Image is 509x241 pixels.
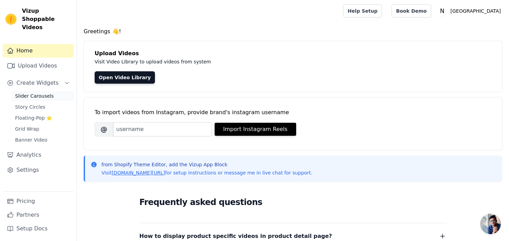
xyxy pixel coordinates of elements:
[3,222,74,236] a: Setup Docs
[22,7,71,32] span: Vizup Shoppable Videos
[448,5,504,17] p: [GEOGRAPHIC_DATA]
[11,113,74,123] a: Floating-Pop ⭐
[3,44,74,58] a: Home
[84,27,502,36] h4: Greetings 👋!
[3,163,74,177] a: Settings
[437,5,504,17] button: N [GEOGRAPHIC_DATA]
[113,122,212,136] input: username
[11,135,74,145] a: Banner Video
[3,148,74,162] a: Analytics
[15,136,47,143] span: Banner Video
[11,124,74,134] a: Grid Wrap
[15,104,45,110] span: Story Circles
[440,8,444,14] text: N
[3,59,74,73] a: Upload Videos
[140,195,447,209] h2: Frequently asked questions
[95,58,402,66] p: Visit Video Library to upload videos from system
[140,231,447,241] button: How to display product specific videos in product detail page?
[15,93,54,99] span: Slider Carousels
[3,194,74,208] a: Pricing
[5,14,16,25] img: Vizup
[140,231,332,241] span: How to display product specific videos in product detail page?
[11,91,74,101] a: Slider Carousels
[101,169,312,176] p: Visit for setup instructions or message me in live chat for support.
[95,71,155,84] a: Open Video Library
[215,123,296,136] button: Import Instagram Reels
[3,208,74,222] a: Partners
[16,79,59,87] span: Create Widgets
[15,125,39,132] span: Grid Wrap
[95,49,491,58] h4: Upload Videos
[391,4,431,17] a: Book Demo
[15,115,52,121] span: Floating-Pop ⭐
[343,4,382,17] a: Help Setup
[101,161,312,168] p: from Shopify Theme Editor, add the Vizup App Block
[3,76,74,90] button: Create Widgets
[95,122,113,136] span: @
[480,214,501,234] a: Open chat
[112,170,165,176] a: [DOMAIN_NAME][URL]
[11,102,74,112] a: Story Circles
[95,108,491,117] div: To import videos from Instagram, provide brand's instagram username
